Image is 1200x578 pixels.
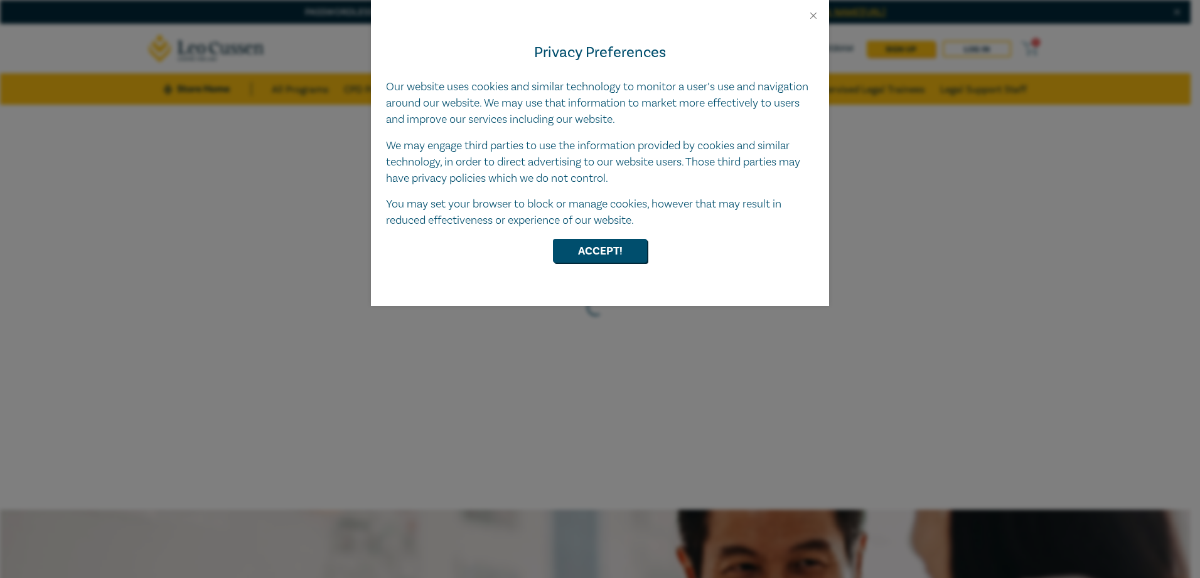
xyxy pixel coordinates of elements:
[386,138,814,187] p: We may engage third parties to use the information provided by cookies and similar technology, in...
[386,79,814,128] p: Our website uses cookies and similar technology to monitor a user’s use and navigation around our...
[386,196,814,229] p: You may set your browser to block or manage cookies, however that may result in reduced effective...
[386,41,814,64] h4: Privacy Preferences
[808,10,819,21] button: Close
[553,239,647,263] button: Accept!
